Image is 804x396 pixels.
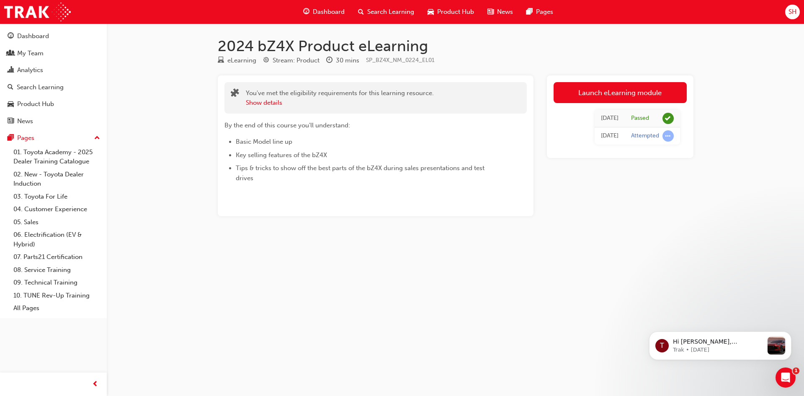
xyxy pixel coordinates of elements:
span: Learning resource code [366,57,435,64]
button: Show details [246,98,282,108]
div: Duration [326,55,359,66]
span: prev-icon [92,379,98,390]
span: learningRecordVerb_PASS-icon [662,113,674,124]
span: SH [789,7,796,17]
div: Analytics [17,65,43,75]
span: News [497,7,513,17]
a: Launch eLearning module [554,82,687,103]
a: search-iconSearch Learning [351,3,421,21]
a: Dashboard [3,28,103,44]
span: guage-icon [8,33,14,40]
a: All Pages [10,302,103,315]
div: Stream: Product [273,56,320,65]
a: Product Hub [3,96,103,112]
span: Pages [536,7,553,17]
button: DashboardMy TeamAnalyticsSearch LearningProduct HubNews [3,27,103,130]
div: Fri Mar 01 2024 16:11:14 GMT+1100 (Australian Eastern Daylight Time) [601,131,618,141]
a: News [3,114,103,129]
span: Key selling features of the bZ4X [236,151,327,159]
a: pages-iconPages [520,3,560,21]
a: 02. New - Toyota Dealer Induction [10,168,103,190]
span: up-icon [94,133,100,144]
span: Basic Model line up [236,138,292,145]
iframe: Intercom notifications message [636,315,804,373]
a: Search Learning [3,80,103,95]
span: chart-icon [8,67,14,74]
div: You've met the eligibility requirements for this learning resource. [246,88,434,107]
span: car-icon [428,7,434,17]
div: Passed [631,114,649,122]
a: 04. Customer Experience [10,203,103,216]
span: pages-icon [526,7,533,17]
div: Stream [263,55,320,66]
div: Product Hub [17,99,54,109]
a: 01. Toyota Academy - 2025 Dealer Training Catalogue [10,146,103,168]
div: 30 mins [336,56,359,65]
span: Tips & tricks to show off the best parts of the bZ4X during sales presentations and test drives [236,164,486,182]
span: By the end of this course you'll understand: [224,122,350,129]
span: news-icon [8,118,14,125]
div: My Team [17,49,44,58]
span: clock-icon [326,57,332,65]
span: pages-icon [8,135,14,142]
span: search-icon [8,84,13,91]
span: news-icon [487,7,494,17]
span: car-icon [8,101,14,108]
div: Attempted [631,132,659,140]
span: Product Hub [437,7,474,17]
div: News [17,116,33,126]
a: guage-iconDashboard [296,3,351,21]
span: 1 [793,368,799,374]
a: 05. Sales [10,216,103,229]
span: guage-icon [303,7,309,17]
span: Dashboard [313,7,345,17]
div: Search Learning [17,83,64,92]
button: Pages [3,130,103,146]
span: Search Learning [367,7,414,17]
a: 07. Parts21 Certification [10,251,103,264]
img: Trak [4,3,71,21]
span: puzzle-icon [231,89,239,99]
a: news-iconNews [481,3,520,21]
div: Type [218,55,256,66]
a: 03. Toyota For Life [10,190,103,203]
span: learningRecordVerb_ATTEMPT-icon [662,130,674,142]
h1: 2024 bZ4X Product eLearning [218,37,693,55]
span: target-icon [263,57,269,65]
span: learningResourceType_ELEARNING-icon [218,57,224,65]
div: Sat Mar 09 2024 09:13:59 GMT+1100 (Australian Eastern Daylight Time) [601,114,618,123]
div: Pages [17,133,34,143]
span: people-icon [8,50,14,57]
a: 09. Technical Training [10,276,103,289]
a: 06. Electrification (EV & Hybrid) [10,228,103,251]
div: Dashboard [17,31,49,41]
a: 08. Service Training [10,264,103,277]
a: 10. TUNE Rev-Up Training [10,289,103,302]
button: SH [785,5,800,19]
a: car-iconProduct Hub [421,3,481,21]
span: search-icon [358,7,364,17]
a: Analytics [3,62,103,78]
iframe: Intercom live chat [776,368,796,388]
a: My Team [3,46,103,61]
div: eLearning [227,56,256,65]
